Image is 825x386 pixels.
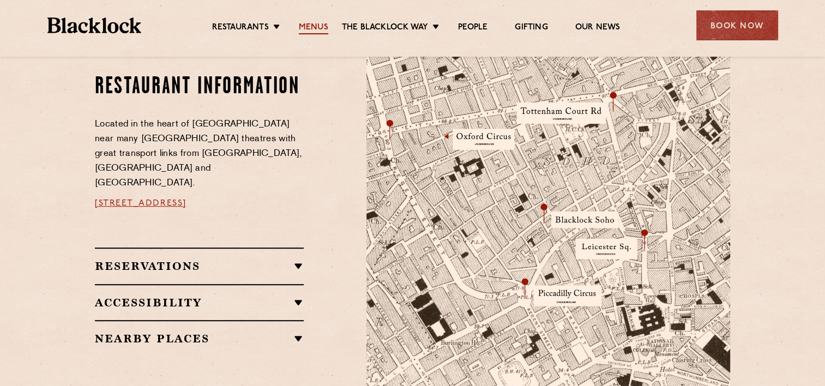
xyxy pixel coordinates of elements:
p: Located in the heart of [GEOGRAPHIC_DATA] near many [GEOGRAPHIC_DATA] theatres with great transpo... [95,117,304,191]
a: Menus [299,22,328,34]
h2: Accessibility [95,296,304,309]
a: The Blacklock Way [342,22,428,34]
a: People [458,22,487,34]
div: Book Now [696,10,778,40]
img: BL_Textured_Logo-footer-cropped.svg [47,17,142,33]
h2: Nearby Places [95,332,304,345]
a: Gifting [515,22,547,34]
h2: Restaurant information [95,74,304,101]
a: Restaurants [212,22,269,34]
a: [STREET_ADDRESS] [95,199,186,208]
h2: Reservations [95,260,304,273]
a: Our News [575,22,621,34]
